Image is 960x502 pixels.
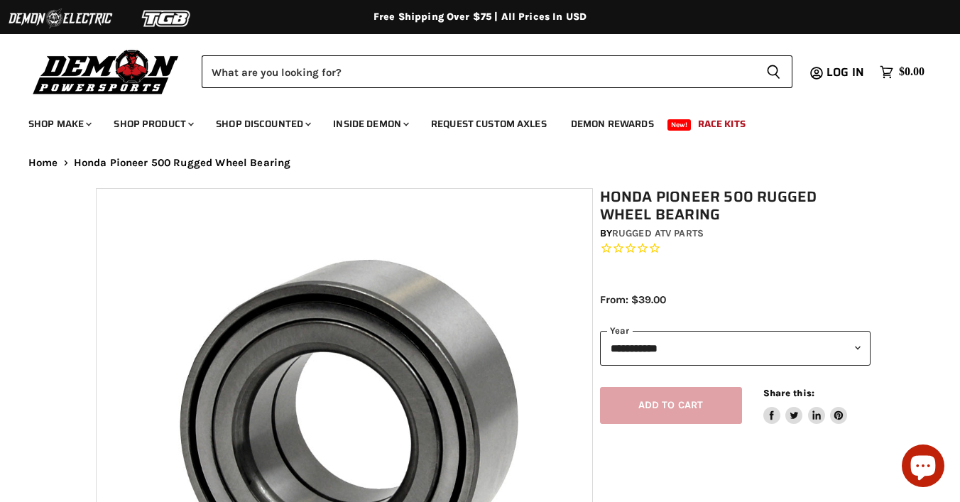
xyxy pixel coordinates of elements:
img: Demon Electric Logo 2 [7,5,114,32]
a: $0.00 [873,62,932,82]
input: Search [202,55,755,88]
form: Product [202,55,792,88]
a: Request Custom Axles [420,109,557,138]
a: Log in [820,66,873,79]
h1: Honda Pioneer 500 Rugged Wheel Bearing [600,188,871,224]
inbox-online-store-chat: Shopify online store chat [898,444,949,491]
a: Rugged ATV Parts [612,227,704,239]
aside: Share this: [763,387,848,425]
a: Home [28,157,58,169]
span: New! [667,119,692,131]
span: Share this: [763,388,814,398]
a: Inside Demon [322,109,418,138]
span: $0.00 [899,65,924,79]
ul: Main menu [18,104,921,138]
a: Race Kits [687,109,756,138]
span: Log in [827,63,864,81]
span: From: $39.00 [600,293,666,306]
a: Shop Make [18,109,100,138]
a: Shop Product [103,109,202,138]
div: by [600,226,871,241]
a: Demon Rewards [560,109,665,138]
span: Honda Pioneer 500 Rugged Wheel Bearing [74,157,291,169]
a: Shop Discounted [205,109,320,138]
select: year [600,331,871,366]
img: Demon Powersports [28,46,184,97]
button: Search [755,55,792,88]
span: Rated 0.0 out of 5 stars 0 reviews [600,241,871,256]
img: TGB Logo 2 [114,5,220,32]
